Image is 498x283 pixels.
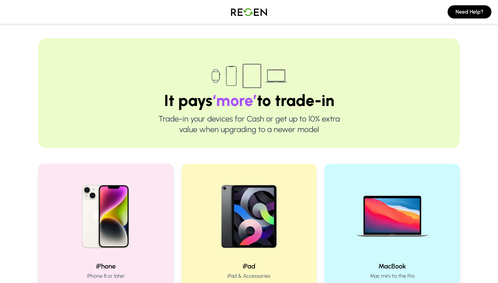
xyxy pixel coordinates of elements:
[212,91,257,110] span: ‘more’
[189,262,309,271] h2: iPad
[207,172,291,256] img: iPad
[189,272,309,280] p: iPad & Accessories
[332,262,452,271] h2: MacBook
[208,59,290,92] img: Trade-in devices
[59,114,439,135] p: Trade-in your devices for Cash or get up to 10% extra value when upgrading to a newer model
[332,272,452,280] p: Mac mini to the Pro
[46,262,166,271] h2: iPhone
[64,172,148,256] img: iPhone
[226,3,272,21] img: Logo
[46,272,166,280] p: iPhone 8 or later
[59,92,439,108] h1: It pays to trade-in
[350,172,434,256] img: MacBook
[448,5,491,18] button: Need Help?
